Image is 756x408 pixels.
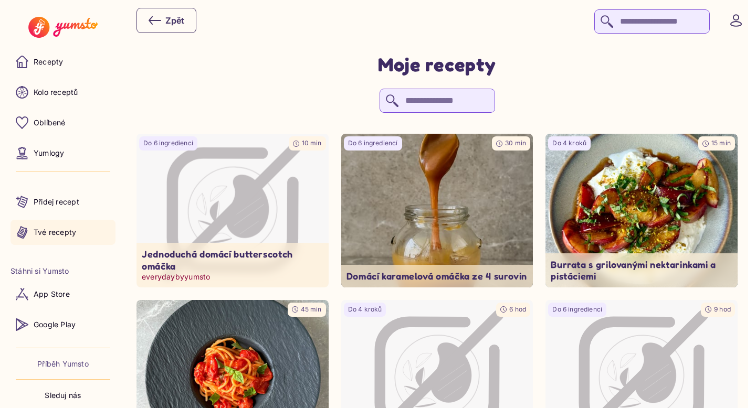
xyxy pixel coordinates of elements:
[552,139,586,148] p: Do 4 kroků
[10,80,115,105] a: Kolo receptů
[302,139,322,147] span: 10 min
[10,220,115,245] a: Tvé recepty
[10,49,115,74] a: Recepty
[149,14,184,27] div: Zpět
[346,270,528,282] p: Domácí karamelová omáčka ze 4 surovin
[34,197,79,207] p: Přidej recept
[341,134,533,287] img: undefined
[341,134,533,287] a: undefinedDo 6 ingrediencí30 minDomácí karamelová omáčka ze 4 surovin
[551,259,732,282] p: Burrata s grilovanými nektarinkami a pistáciemi
[10,110,115,135] a: Oblíbené
[132,130,333,291] div: Image not available
[34,319,76,330] p: Google Play
[34,117,66,128] p: Oblíbené
[509,305,526,313] span: 6 hod
[136,8,196,33] button: Zpět
[348,139,398,148] p: Do 6 ingrediencí
[34,57,63,67] p: Recepty
[10,189,115,214] a: Přidej recept
[143,139,193,148] p: Do 6 ingrediencí
[348,305,382,314] p: Do 4 kroků
[34,289,70,299] p: App Store
[34,148,64,158] p: Yumlogy
[34,227,76,238] p: Tvé recepty
[10,266,115,276] li: Stáhni si Yumsto
[136,134,329,287] a: Image not availableDo 6 ingrediencí10 minJednoduchá domácí butterscotch omáčkaeverydaybyyumsto
[34,87,78,98] p: Kolo receptů
[545,134,738,287] a: undefinedDo 4 kroků15 minBurrata s grilovanými nektarinkami a pistáciemi
[301,305,322,313] span: 45 min
[10,312,115,337] a: Google Play
[714,305,731,313] span: 9 hod
[545,134,738,287] img: undefined
[142,272,323,282] p: everydaybyyumsto
[45,390,81,401] p: Sleduj nás
[552,305,602,314] p: Do 6 ingrediencí
[142,248,323,272] p: Jednoduchá domácí butterscotch omáčka
[378,52,496,76] h1: Moje recepty
[10,282,115,307] a: App Store
[711,139,731,147] span: 15 min
[28,17,97,38] img: Yumsto logo
[10,141,115,166] a: Yumlogy
[505,139,526,147] span: 30 min
[37,359,89,369] a: Příběh Yumsto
